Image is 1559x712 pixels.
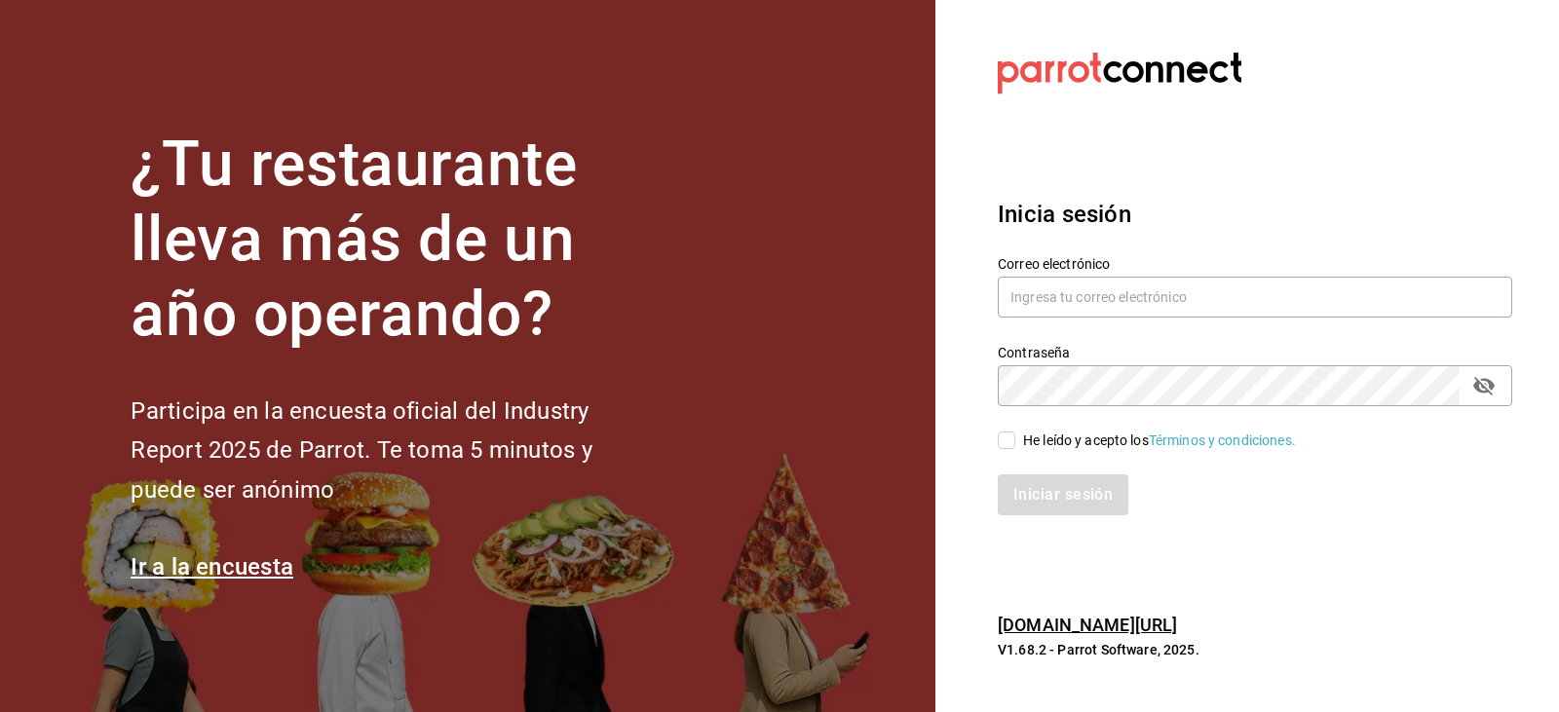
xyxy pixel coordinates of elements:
[998,615,1177,635] a: [DOMAIN_NAME][URL]
[1467,369,1501,402] button: passwordField
[1149,432,1296,448] a: Términos y condiciones.
[131,128,657,352] h1: ¿Tu restaurante lleva más de un año operando?
[998,640,1512,659] p: V1.68.2 - Parrot Software, 2025.
[1023,431,1296,451] div: He leído y acepto los
[998,197,1512,232] h3: Inicia sesión
[998,257,1512,271] label: Correo electrónico
[998,346,1512,359] label: Contraseña
[131,392,657,510] h2: Participa en la encuesta oficial del Industry Report 2025 de Parrot. Te toma 5 minutos y puede se...
[998,277,1512,318] input: Ingresa tu correo electrónico
[131,553,293,581] a: Ir a la encuesta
